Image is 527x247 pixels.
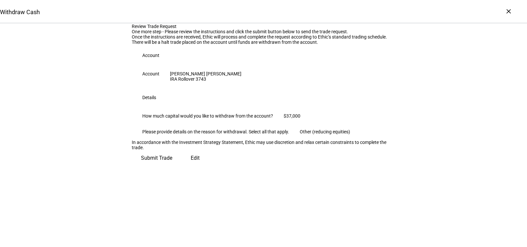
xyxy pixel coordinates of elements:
[284,113,300,119] div: $37,000
[132,29,395,34] div: One more step - Please review the instructions and click the submit button below to send the trad...
[132,24,395,29] div: Review Trade Request
[132,150,181,166] button: Submit Trade
[142,95,156,100] div: Details
[142,129,289,134] div: Please provide details on the reason for withdrawal. Select all that apply.
[132,40,395,45] div: There will be a halt trade placed on the account until funds are withdrawn from the account.
[132,140,395,150] div: In accordance with the Investment Strategy Statement, Ethic may use discretion and relax certain ...
[191,150,200,166] span: Edit
[170,71,241,76] div: [PERSON_NAME] [PERSON_NAME]
[300,129,350,134] div: Other (reducing equities)
[503,6,514,16] div: ×
[132,34,395,40] div: Once the instructions are received, Ethic will process and complete the request according to Ethi...
[142,113,273,119] div: How much capital would you like to withdraw from the account?
[142,53,159,58] div: Account
[170,76,241,82] div: IRA Rollover 3743
[141,150,172,166] span: Submit Trade
[142,71,159,76] div: Account
[181,150,209,166] button: Edit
